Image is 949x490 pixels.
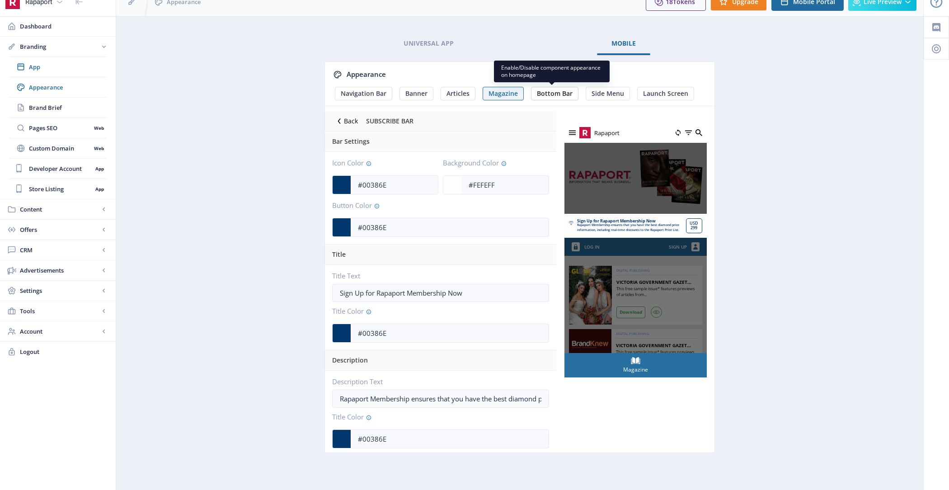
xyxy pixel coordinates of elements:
[332,116,361,126] button: Back
[351,430,549,448] input: #00386E
[92,184,107,193] nb-badge: App
[332,159,438,171] span: Icon Color
[9,77,107,97] a: Appearance
[577,219,686,223] span: Sign Up for Rapaport Membership Now
[405,90,428,97] span: Banner
[483,87,524,100] button: Magazine
[92,164,107,173] nb-badge: App
[443,159,549,171] span: Background Color
[351,219,549,236] input: #00386E
[531,87,578,100] button: Bottom Bar
[20,266,99,275] span: Advertisements
[20,42,99,51] span: Branding
[20,225,99,234] span: Offers
[20,306,99,316] span: Tools
[91,123,107,132] nb-badge: Web
[332,390,549,408] input: Input Description
[29,62,107,71] span: App
[404,40,454,47] span: Universal App
[29,184,92,193] span: Store Listing
[686,218,702,233] button: USD 299
[537,90,573,97] span: Bottom Bar
[29,103,107,112] span: Brand Brief
[20,286,99,295] span: Settings
[592,90,624,97] span: Side Menu
[335,87,392,100] button: Navigation Bar
[9,179,107,199] a: Store ListingApp
[501,64,602,79] span: Enable/Disable component appearance on homepage
[347,70,386,79] span: Appearance
[351,176,438,193] input: #00386E
[29,83,107,92] span: Appearance
[341,90,386,97] span: Navigation Bar
[399,87,433,100] button: Banner
[332,413,549,425] span: Title Color
[332,350,551,370] div: Description
[9,98,107,118] a: Brand Brief
[9,138,107,158] a: Custom DomainWeb
[332,202,549,213] span: Button Color
[29,164,92,173] span: Developer Account
[20,205,99,214] span: Content
[332,245,551,264] div: Title
[20,347,108,356] span: Logout
[446,90,470,97] span: Articles
[597,33,650,54] a: Mobile
[332,132,551,151] div: Bar Settings
[351,325,549,342] input: #00386E
[623,365,648,374] span: Magazine
[461,176,549,193] input: #fefeff
[579,127,591,138] img: 30d4eecd-fdac-4849-ba67-d50181350027.png
[586,87,630,100] button: Side Menu
[9,159,107,179] a: Developer AccountApp
[29,123,91,132] span: Pages SEO
[611,40,636,47] span: Mobile
[91,144,107,153] nb-badge: Web
[9,57,107,77] a: App
[20,22,108,31] span: Dashboard
[366,111,551,131] div: SUBSCRIBE BAR
[29,144,91,153] span: Custom Domain
[489,90,518,97] span: Magazine
[577,223,686,232] span: Rapaport Membership ensures that you have the best diamond price information, including real-time...
[332,378,549,385] span: Description Text
[20,245,99,254] span: CRM
[20,327,99,336] span: Account
[690,221,698,231] span: USD 299
[332,284,549,302] input: Input Title
[332,272,549,279] span: Title Text
[389,33,468,54] a: Universal App
[643,90,688,97] span: Launch Screen
[332,307,549,319] span: Title Color
[594,128,620,137] span: Rapaport
[441,87,475,100] button: Articles
[9,118,107,138] a: Pages SEOWeb
[637,87,694,100] button: Launch Screen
